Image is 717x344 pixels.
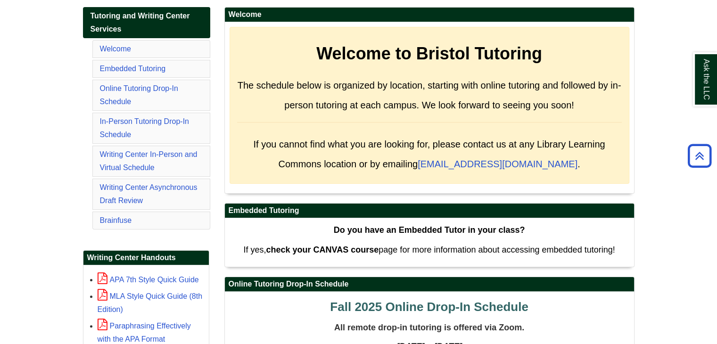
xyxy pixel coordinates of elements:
[100,150,198,172] a: Writing Center In-Person and Virtual Schedule
[100,45,131,53] a: Welcome
[225,204,634,218] h2: Embedded Tutoring
[238,80,621,110] span: The schedule below is organized by location, starting with online tutoring and followed by in-per...
[100,117,189,139] a: In-Person Tutoring Drop-In Schedule
[91,12,190,33] span: Tutoring and Writing Center Services
[684,149,715,162] a: Back to Top
[98,322,191,343] a: Paraphrasing Effectively with the APA Format
[83,251,209,265] h2: Writing Center Handouts
[100,183,198,205] a: Writing Center Asynchronous Draft Review
[225,8,634,22] h2: Welcome
[334,225,525,235] strong: Do you have an Embedded Tutor in your class?
[330,300,528,314] span: Fall 2025 Online Drop-In Schedule
[100,65,166,73] a: Embedded Tutoring
[100,84,178,106] a: Online Tutoring Drop-In Schedule
[253,139,605,169] span: If you cannot find what you are looking for, please contact us at any Library Learning Commons lo...
[418,159,577,169] a: [EMAIL_ADDRESS][DOMAIN_NAME]
[266,245,379,254] strong: check your CANVAS course
[225,277,634,292] h2: Online Tutoring Drop-In Schedule
[98,292,203,313] a: MLA Style Quick Guide (8th Edition)
[334,323,524,332] span: All remote drop-in tutoring is offered via Zoom.
[100,216,132,224] a: Brainfuse
[243,245,615,254] span: If yes, page for more information about accessing embedded tutoring!
[98,276,199,284] a: APA 7th Style Quick Guide
[316,44,542,63] strong: Welcome to Bristol Tutoring
[83,7,210,38] a: Tutoring and Writing Center Services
